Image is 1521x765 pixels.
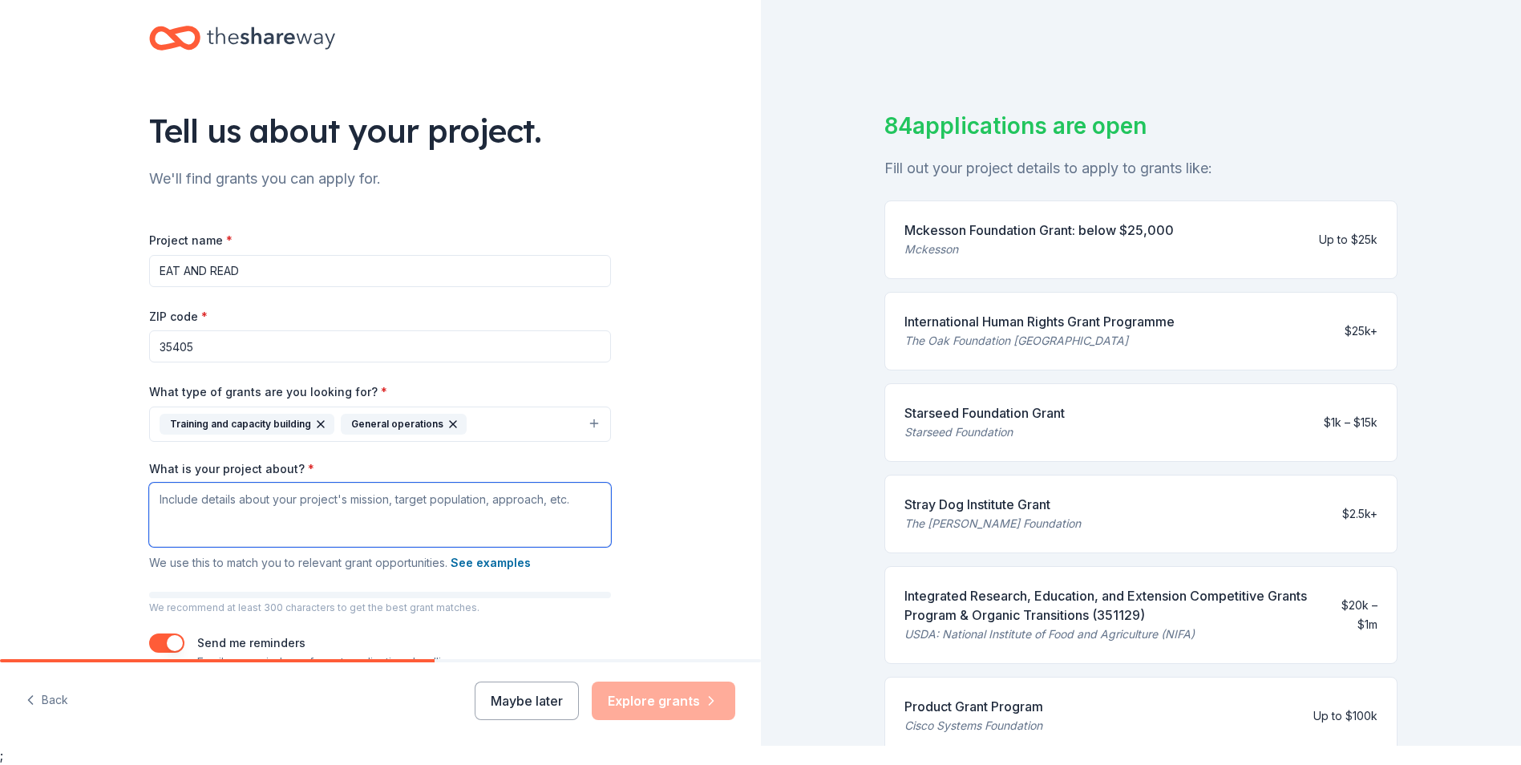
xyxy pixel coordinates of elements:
[149,601,611,614] p: We recommend at least 300 characters to get the best grant matches.
[904,240,1174,259] div: Mckesson
[904,586,1326,625] div: Integrated Research, Education, and Extension Competitive Grants Program & Organic Transitions (3...
[884,109,1398,143] div: 84 applications are open
[475,682,579,720] button: Maybe later
[1319,230,1377,249] div: Up to $25k
[1342,504,1377,524] div: $2.5k+
[149,461,314,477] label: What is your project about?
[341,414,467,435] div: General operations
[197,636,305,650] label: Send me reminders
[1324,413,1377,432] div: $1k – $15k
[149,309,208,325] label: ZIP code
[904,331,1175,350] div: The Oak Foundation [GEOGRAPHIC_DATA]
[904,495,1081,514] div: Stray Dog Institute Grant
[451,553,531,573] button: See examples
[149,330,611,362] input: 12345 (U.S. only)
[149,255,611,287] input: After school program
[149,108,611,153] div: Tell us about your project.
[160,414,334,435] div: Training and capacity building
[904,716,1043,735] div: Cisco Systems Foundation
[904,312,1175,331] div: International Human Rights Grant Programme
[904,423,1065,442] div: Starseed Foundation
[1345,322,1377,341] div: $25k+
[904,625,1326,644] div: USDA: National Institute of Food and Agriculture (NIFA)
[197,653,460,672] p: Email me reminders of grant application deadlines
[149,384,387,400] label: What type of grants are you looking for?
[149,233,233,249] label: Project name
[149,166,611,192] div: We'll find grants you can apply for.
[904,514,1081,533] div: The [PERSON_NAME] Foundation
[904,403,1065,423] div: Starseed Foundation Grant
[884,156,1398,181] div: Fill out your project details to apply to grants like:
[149,556,531,569] span: We use this to match you to relevant grant opportunities.
[26,684,68,718] button: Back
[149,407,611,442] button: Training and capacity buildingGeneral operations
[904,221,1174,240] div: Mckesson Foundation Grant: below $25,000
[904,697,1043,716] div: Product Grant Program
[1313,706,1377,726] div: Up to $100k
[1338,596,1377,634] div: $20k – $1m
